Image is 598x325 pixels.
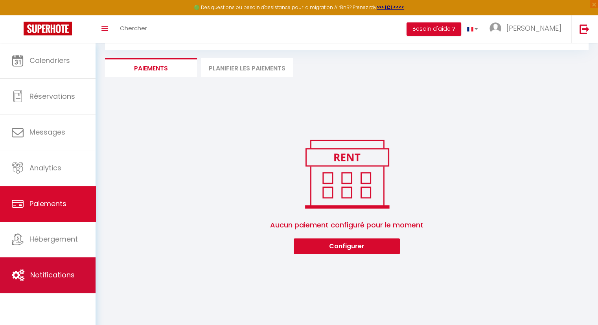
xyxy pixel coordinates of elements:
li: Paiements [105,58,197,77]
span: Calendriers [29,55,70,65]
span: Notifications [30,270,75,280]
img: logout [580,24,589,34]
button: Besoin d'aide ? [407,22,461,36]
span: Aucun paiement configuré pour le moment [270,212,423,238]
a: Chercher [114,15,153,43]
img: rent.png [297,136,397,212]
span: Hébergement [29,234,78,244]
a: >>> ICI <<<< [377,4,404,11]
button: Configurer [294,238,400,254]
span: Paiements [29,199,66,209]
img: ... [489,22,501,34]
span: Réservations [29,91,75,101]
span: Analytics [29,163,61,173]
span: Messages [29,127,65,137]
span: [PERSON_NAME] [506,23,561,33]
li: Planifier les paiements [201,58,293,77]
img: Super Booking [24,22,72,35]
a: ... [PERSON_NAME] [484,15,571,43]
span: Chercher [120,24,147,32]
